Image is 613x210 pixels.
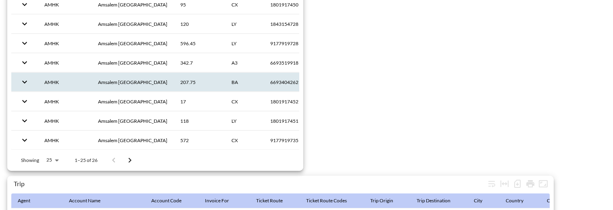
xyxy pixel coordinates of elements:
div: 25 [42,155,62,165]
span: Invoice For [205,196,240,206]
span: Trip Destination [417,196,461,206]
div: Country [506,196,523,206]
th: AMHK [38,92,92,111]
th: 1801917452 [264,92,319,111]
th: 572 [174,131,225,150]
th: 118 [174,111,225,130]
th: Amsalem Hong Kong [92,73,174,92]
button: expand row [18,36,31,50]
div: Toggle table layout between fixed and auto (default: auto) [498,177,511,190]
th: Amsalem Hong Kong [92,53,174,72]
span: Account Code [151,196,192,206]
th: AMHK [38,53,92,72]
span: Ticket Route Codes [306,196,357,206]
th: 9177919735 [264,131,319,150]
th: 207.75 [174,73,225,92]
button: expand row [18,75,31,89]
span: Country [506,196,534,206]
th: Amsalem Hong Kong [92,34,174,53]
th: 1843154728 [264,15,319,34]
th: AMHK [38,34,92,53]
th: Amsalem Hong Kong [92,92,174,111]
th: 9177919728 [264,34,319,53]
div: Print [524,177,537,190]
th: CX [225,92,264,111]
span: Ticket Route [256,196,293,206]
button: expand row [18,17,31,31]
th: Amsalem Hong Kong [92,111,174,130]
th: A3 [225,53,264,72]
span: Country Orig [547,196,586,206]
div: Ticket Route [256,196,283,206]
div: Wrap text [485,177,498,190]
button: expand row [18,114,31,128]
div: Trip Destination [417,196,450,206]
span: City [474,196,493,206]
div: Account Code [151,196,181,206]
th: AMHK [38,131,92,150]
button: Go to next page [122,152,138,168]
th: BA [225,73,264,92]
div: Invoice For [205,196,229,206]
th: 17 [174,92,225,111]
th: LY [225,111,264,130]
div: City [474,196,482,206]
th: 120 [174,15,225,34]
th: AMHK [38,73,92,92]
div: Country Orig [547,196,575,206]
p: 1–25 of 26 [75,157,98,164]
p: Showing [21,157,39,164]
button: expand row [18,94,31,108]
th: LY [225,34,264,53]
div: Number of rows selected for download: 27 [511,177,524,190]
span: Agent [18,196,41,206]
th: AMHK [38,15,92,34]
th: Amsalem Hong Kong [92,15,174,34]
th: Amsalem Hong Kong [92,131,174,150]
div: Ticket Route Codes [306,196,347,206]
div: Account Name [69,196,100,206]
span: Trip Origin [370,196,404,206]
th: 1801917451 [264,111,319,130]
div: Agent [18,196,30,206]
th: 6693519918 [264,53,319,72]
th: 342.7 [174,53,225,72]
div: Trip [14,180,485,187]
th: LY [225,15,264,34]
th: AMHK [38,111,92,130]
th: 596.45 [174,34,225,53]
span: Account Name [69,196,111,206]
th: 6693404262 [264,73,319,92]
th: CX [225,131,264,150]
button: expand row [18,133,31,147]
button: expand row [18,56,31,69]
div: Trip Origin [370,196,393,206]
button: Fullscreen [537,177,550,190]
